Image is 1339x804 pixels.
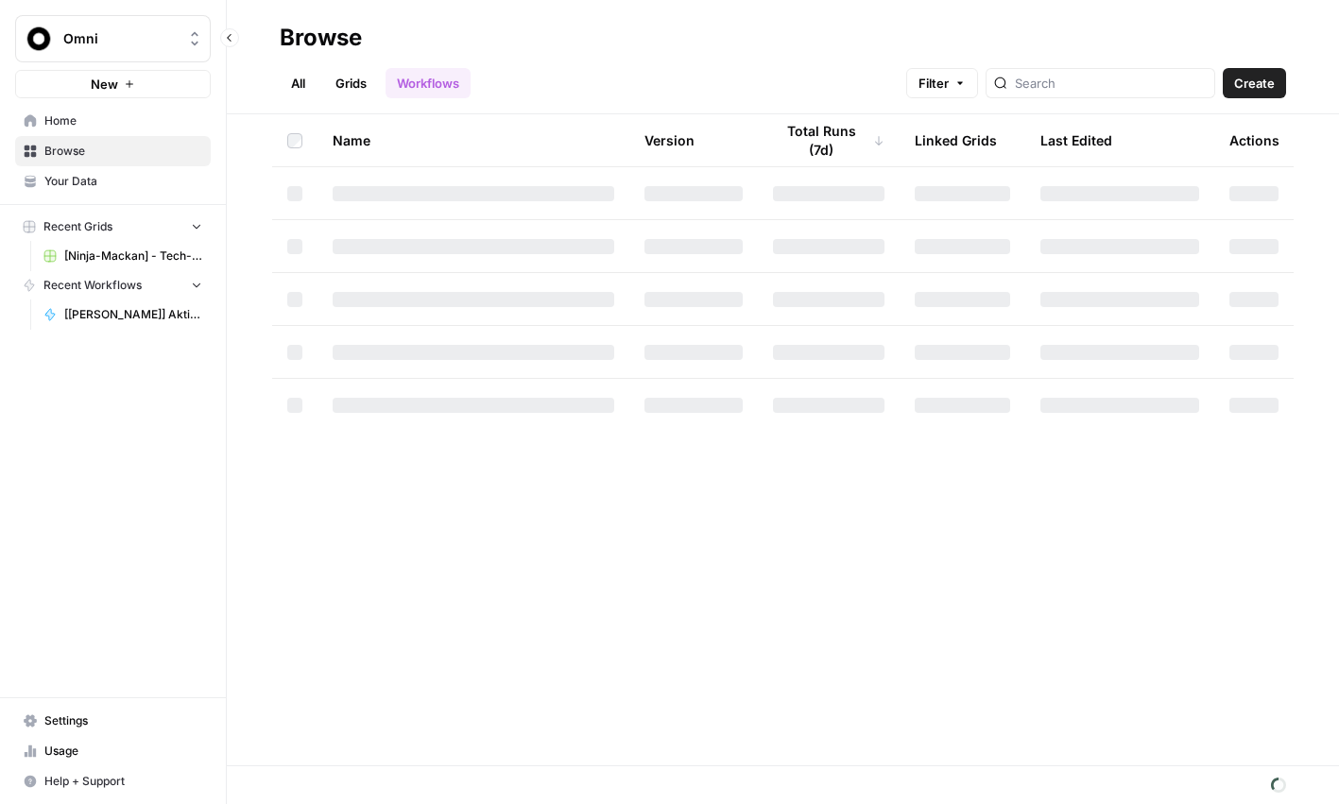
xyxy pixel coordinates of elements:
div: Last Edited [1040,114,1112,166]
img: Omni Logo [22,22,56,56]
a: [[PERSON_NAME]] Aktieanalyspuffgenerator [35,299,211,330]
span: Create [1234,74,1275,93]
a: [Ninja-Mackan] - Tech-kategoriseraren Grid [35,241,211,271]
input: Search [1015,74,1207,93]
a: Usage [15,736,211,766]
div: Total Runs (7d) [773,114,884,166]
button: New [15,70,211,98]
span: Your Data [44,173,202,190]
span: Recent Grids [43,218,112,235]
span: Browse [44,143,202,160]
span: Help + Support [44,773,202,790]
span: Filter [918,74,949,93]
div: Linked Grids [915,114,997,166]
button: Create [1223,68,1286,98]
button: Filter [906,68,978,98]
span: [[PERSON_NAME]] Aktieanalyspuffgenerator [64,306,202,323]
a: Grids [324,68,378,98]
div: Version [644,114,695,166]
div: Name [333,114,614,166]
span: Settings [44,712,202,729]
button: Recent Workflows [15,271,211,299]
a: Home [15,106,211,136]
span: Home [44,112,202,129]
a: All [280,68,317,98]
span: Recent Workflows [43,277,142,294]
div: Browse [280,23,362,53]
span: New [91,75,118,94]
a: Settings [15,706,211,736]
a: Browse [15,136,211,166]
button: Recent Grids [15,213,211,241]
a: Your Data [15,166,211,197]
a: Workflows [386,68,471,98]
span: Omni [63,29,178,48]
span: [Ninja-Mackan] - Tech-kategoriseraren Grid [64,248,202,265]
span: Usage [44,743,202,760]
div: Actions [1229,114,1279,166]
button: Help + Support [15,766,211,796]
button: Workspace: Omni [15,15,211,62]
